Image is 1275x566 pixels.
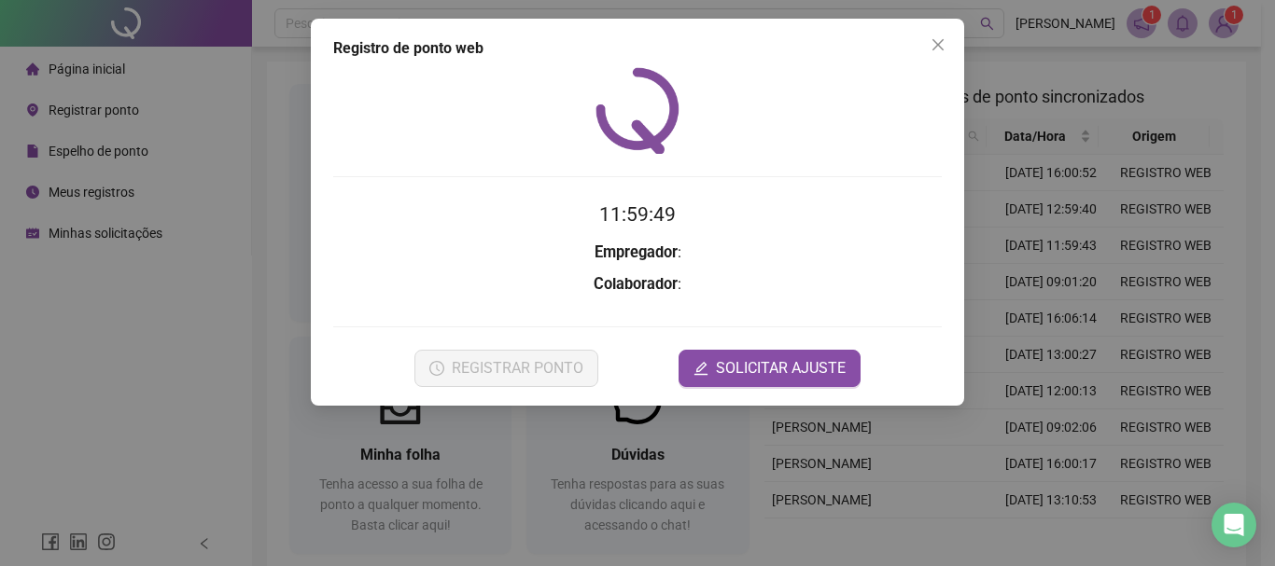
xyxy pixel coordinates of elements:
h3: : [333,272,942,297]
span: SOLICITAR AJUSTE [716,357,846,380]
strong: Empregador [595,243,678,261]
h3: : [333,241,942,265]
time: 11:59:49 [599,203,676,226]
span: close [931,37,946,52]
button: REGISTRAR PONTO [414,350,598,387]
span: edit [694,361,708,376]
div: Open Intercom Messenger [1212,503,1256,547]
div: Registro de ponto web [333,37,942,60]
img: QRPoint [595,67,680,154]
button: Close [923,30,953,60]
button: editSOLICITAR AJUSTE [679,350,861,387]
strong: Colaborador [594,275,678,293]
